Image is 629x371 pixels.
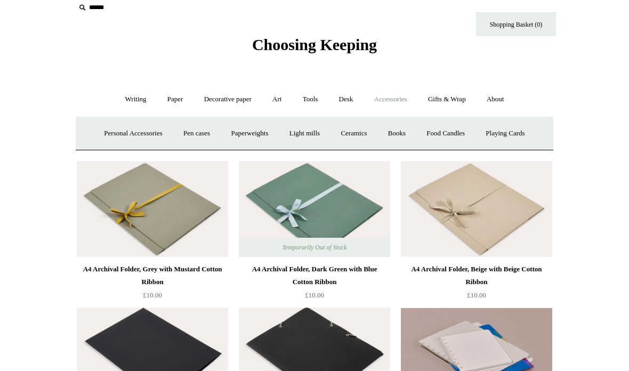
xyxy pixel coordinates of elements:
a: Art [263,85,291,114]
span: Temporarily Out of Stock [271,238,357,257]
img: A4 Archival Folder, Grey with Mustard Cotton Ribbon [77,161,228,257]
a: Shopping Basket (0) [476,12,556,36]
a: Ceramics [331,119,376,148]
a: Desk [329,85,363,114]
a: A4 Archival Folder, Grey with Mustard Cotton Ribbon £10.00 [77,263,228,307]
img: A4 Archival Folder, Dark Green with Blue Cotton Ribbon [239,161,390,257]
a: Playing Cards [476,119,534,148]
a: Food Candles [417,119,474,148]
a: Decorative paper [195,85,261,114]
a: Gifts & Wrap [418,85,475,114]
a: A4 Archival Folder, Grey with Mustard Cotton Ribbon A4 Archival Folder, Grey with Mustard Cotton ... [77,161,228,257]
a: A4 Archival Folder, Beige with Beige Cotton Ribbon £10.00 [401,263,552,307]
a: Choosing Keeping [252,44,377,52]
span: £10.00 [143,291,162,299]
a: Paper [158,85,193,114]
a: Writing [116,85,156,114]
a: A4 Archival Folder, Dark Green with Blue Cotton Ribbon £10.00 [239,263,390,307]
span: £10.00 [305,291,324,299]
a: A4 Archival Folder, Dark Green with Blue Cotton Ribbon A4 Archival Folder, Dark Green with Blue C... [239,161,390,257]
a: Paperweights [221,119,278,148]
a: Tools [293,85,328,114]
div: A4 Archival Folder, Dark Green with Blue Cotton Ribbon [241,263,388,288]
a: Pen cases [174,119,220,148]
a: A4 Archival Folder, Beige with Beige Cotton Ribbon A4 Archival Folder, Beige with Beige Cotton Ri... [401,161,552,257]
div: A4 Archival Folder, Beige with Beige Cotton Ribbon [404,263,550,288]
a: Personal Accessories [94,119,172,148]
div: A4 Archival Folder, Grey with Mustard Cotton Ribbon [79,263,225,288]
img: A4 Archival Folder, Beige with Beige Cotton Ribbon [401,161,552,257]
a: About [477,85,514,114]
a: Books [378,119,415,148]
a: Light mills [280,119,329,148]
span: £10.00 [467,291,486,299]
a: Accessories [365,85,417,114]
span: Choosing Keeping [252,36,377,53]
